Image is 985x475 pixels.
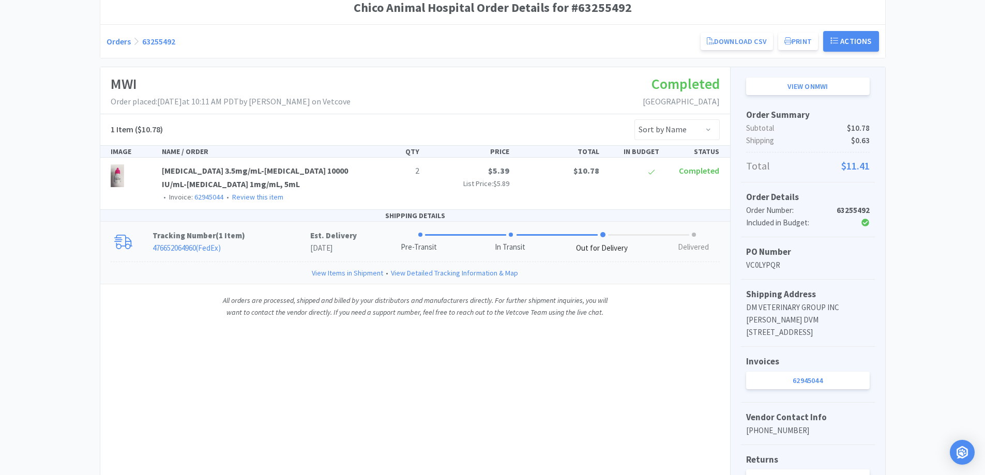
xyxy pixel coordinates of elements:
[310,229,357,242] p: Est. Delivery
[162,192,168,202] span: •
[111,72,351,96] h1: MWI
[746,301,870,339] p: DM VETERINARY GROUP INC [PERSON_NAME] DVM [STREET_ADDRESS]
[823,31,879,52] button: Actions
[493,179,509,188] span: $5.89
[111,164,124,187] img: 99589f326586434ca9d8e19cf829dbb4_816932.png
[651,74,720,93] span: Completed
[746,122,870,134] p: Subtotal
[312,267,383,279] a: View Items in Shipment
[153,243,221,253] a: 476652064960(FedEx)
[847,122,870,134] span: $10.78
[488,165,509,176] span: $5.39
[746,204,828,217] div: Order Number:
[310,242,357,254] p: [DATE]
[391,267,518,279] a: View Detailed Tracking Information & Map
[746,424,870,437] p: [PHONE_NUMBER]
[746,287,870,301] h5: Shipping Address
[495,241,525,253] div: In Transit
[746,259,870,271] p: VC0LYPQR
[679,165,719,176] span: Completed
[746,372,870,389] a: 62945044
[162,165,348,189] a: [MEDICAL_DATA] 3.5mg/mL-[MEDICAL_DATA] 10000 IU/mL-[MEDICAL_DATA] 1mg/mL, 5mL
[603,146,663,157] div: IN BUDGET
[573,165,599,176] span: $10.78
[232,192,283,202] a: Review this item
[225,192,231,202] span: •
[428,178,509,189] p: List Price:
[678,241,709,253] div: Delivered
[576,242,628,254] div: Out for Delivery
[746,134,870,147] p: Shipping
[111,95,351,109] p: Order placed: [DATE] at 10:11 AM PDT by [PERSON_NAME] on Vetcove
[701,33,773,50] a: Download CSV
[142,36,175,47] a: 63255492
[368,164,419,178] p: 2
[851,134,870,147] span: $0.63
[107,36,131,47] a: Orders
[746,453,870,467] h5: Returns
[158,146,363,157] div: NAME / ORDER
[746,217,828,229] div: Included in Budget:
[111,123,163,136] h5: ($10.78)
[111,124,133,134] span: 1 Item
[746,190,870,204] h5: Order Details
[746,78,870,95] a: View onMWI
[663,146,723,157] div: STATUS
[107,146,158,157] div: IMAGE
[153,229,310,242] p: Tracking Number ( )
[950,440,975,465] div: Open Intercom Messenger
[746,355,870,369] h5: Invoices
[100,210,730,222] div: SHIPPING DETAILS
[194,192,223,202] a: 62945044
[423,146,513,157] div: PRICE
[363,146,423,157] div: QTY
[513,146,603,157] div: TOTAL
[746,108,870,122] h5: Order Summary
[162,192,223,202] span: Invoice:
[837,205,870,215] strong: 63255492
[778,33,818,50] button: Print
[643,95,720,109] p: [GEOGRAPHIC_DATA]
[401,241,437,253] div: Pre-Transit
[219,231,242,240] span: 1 Item
[746,410,870,424] h5: Vendor Contact Info
[746,245,870,259] h5: PO Number
[383,267,391,279] span: •
[746,158,870,174] p: Total
[841,158,870,174] span: $11.41
[223,296,608,316] i: All orders are processed, shipped and billed by your distributors and manufacturers directly. For...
